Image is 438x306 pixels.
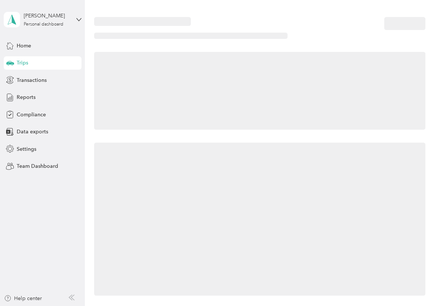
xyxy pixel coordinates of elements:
[24,22,63,27] div: Personal dashboard
[17,145,36,153] span: Settings
[17,128,48,136] span: Data exports
[24,12,70,20] div: [PERSON_NAME]
[17,162,58,170] span: Team Dashboard
[17,111,46,119] span: Compliance
[4,295,42,302] button: Help center
[17,76,47,84] span: Transactions
[17,59,28,67] span: Trips
[396,265,438,306] iframe: Everlance-gr Chat Button Frame
[17,42,31,50] span: Home
[17,93,36,101] span: Reports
